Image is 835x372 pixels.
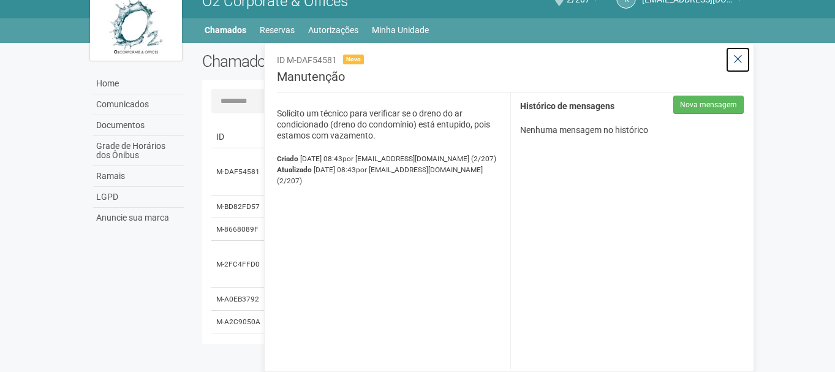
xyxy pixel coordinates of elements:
[300,154,496,163] span: [DATE] 08:43
[211,333,266,356] td: M-F09C4119
[93,136,184,166] a: Grade de Horários dos Ônibus
[93,115,184,136] a: Documentos
[520,124,744,135] p: Nenhuma mensagem no histórico
[673,96,744,114] button: Nova mensagem
[342,154,496,163] span: por [EMAIL_ADDRESS][DOMAIN_NAME] (2/207)
[277,55,337,65] span: ID M-DAF54581
[372,21,429,39] a: Minha Unidade
[211,311,266,333] td: M-A2C9050A
[308,21,358,39] a: Autorizações
[93,187,184,208] a: LGPD
[260,21,295,39] a: Reservas
[202,52,418,70] h2: Chamados
[277,70,744,93] h3: Manutenção
[93,166,184,187] a: Ramais
[211,288,266,311] td: M-A0EB3792
[211,241,266,288] td: M-2FC4FFD0
[277,165,312,174] strong: Atualizado
[93,208,184,228] a: Anuncie sua marca
[211,195,266,218] td: M-BD82FD57
[277,154,298,163] strong: Criado
[211,218,266,241] td: M-8668089F
[520,102,614,112] strong: Histórico de mensagens
[93,74,184,94] a: Home
[205,21,246,39] a: Chamados
[343,55,364,64] span: Novo
[277,165,483,185] span: por [EMAIL_ADDRESS][DOMAIN_NAME] (2/207)
[277,165,483,185] span: [DATE] 08:43
[211,148,266,195] td: M-DAF54581
[93,94,184,115] a: Comunicados
[211,126,266,148] td: ID
[277,108,501,141] p: Solicito um técnico para verificar se o dreno do ar condicionado (dreno do condomínio) está entup...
